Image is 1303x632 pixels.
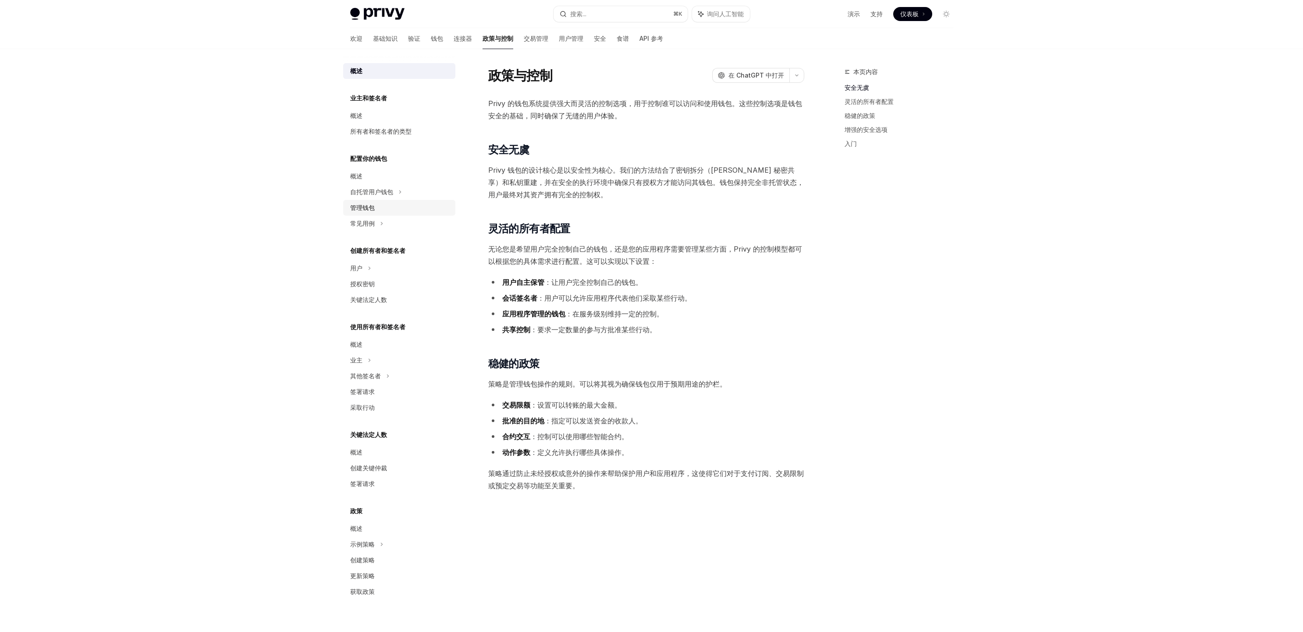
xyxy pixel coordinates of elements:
font: 安全 [594,35,606,42]
a: 交易管理 [524,28,548,49]
a: 灵活的所有者配置 [845,95,960,109]
a: 所有者和签名者的类型 [343,124,455,139]
font: 交易管理 [524,35,548,42]
font: 所有者和签名者的类型 [350,128,412,135]
font: Privy 钱包的设计核心是以安全性为核心。我们的方法结合了密钥拆分（[PERSON_NAME] 秘密共享）和私钥重建，并在安全的执行环境中确保只有授权方才能访问其钱包。钱包保持完全非托管状态，... [488,166,804,199]
font: 询问人工智能 [707,10,744,18]
font: ：定义允许执行哪些具体操作。 [530,448,628,457]
a: 概述 [343,108,455,124]
font: 获取政策 [350,588,375,595]
a: 仪表板 [893,7,932,21]
a: 概述 [343,444,455,460]
a: 用户管理 [559,28,583,49]
font: 用户管理 [559,35,583,42]
font: 业主 [350,356,362,364]
font: 稳健的政策 [845,112,875,119]
font: 政策与控制 [488,67,552,83]
font: 连接器 [454,35,472,42]
font: 采取行动 [350,404,375,411]
a: 管理钱包 [343,200,455,216]
a: 概述 [343,63,455,79]
font: 无论您是希望用户完全控制自己的钱包，还是您的应用程序需要管理某些方面，Privy 的控制模型都可以根据您的具体需求进行配置。这可以实现以下设置： [488,245,802,266]
font: 策略是管理钱包操作的规则。可以将其视为确保钱包仅用于预期用途的护栏。 [488,380,727,388]
font: API 参考 [639,35,663,42]
font: 常见用例 [350,220,375,227]
button: 询问人工智能 [692,6,750,22]
button: 搜索...⌘K [554,6,688,22]
font: 入门 [845,140,857,147]
a: 钱包 [431,28,443,49]
font: ：控制可以使用哪些智能合约。 [530,432,628,441]
a: 验证 [408,28,420,49]
font: 演示 [848,10,860,18]
font: 创建策略 [350,556,375,564]
font: 仪表板 [900,10,919,18]
font: 政策与控制 [483,35,513,42]
a: 稳健的政策 [845,109,960,123]
font: 配置你的钱包 [350,155,387,162]
font: 本页内容 [853,68,878,75]
a: 创建关键仲裁 [343,460,455,476]
font: 策略通过防止未经授权或意外的操作来帮助保护用户和应用程序，这使得它们对于支付订阅、交易限制或预定交易等功能至关重要。 [488,469,804,490]
img: 灯光标志 [350,8,405,20]
a: 欢迎 [350,28,362,49]
a: 关键法定人数 [343,292,455,308]
font: 概述 [350,525,362,532]
font: 钱包 [431,35,443,42]
font: 验证 [408,35,420,42]
a: 授权密钥 [343,276,455,292]
a: 更新策略 [343,568,455,584]
a: 支持 [870,10,883,18]
font: 授权密钥 [350,280,375,288]
font: 关键法定人数 [350,296,387,303]
font: 用户 [350,264,362,272]
a: 安全无虞 [845,81,960,95]
font: 签署请求 [350,480,375,487]
font: ：指定可以发送资金的收款人。 [544,416,643,425]
font: 概述 [350,341,362,348]
a: 概述 [343,337,455,352]
font: K [678,11,682,17]
font: 业主和签名者 [350,94,387,102]
font: 概述 [350,172,362,180]
font: 安全无虞 [488,143,529,156]
font: ：用户可以允许应用程序代表他们采取某些行动。 [537,294,692,302]
font: 概述 [350,112,362,119]
a: 概述 [343,521,455,536]
font: 概述 [350,67,362,75]
font: ⌘ [673,11,678,17]
font: 安全无虞 [845,84,869,91]
font: ：要求一定数量的参与方批准某些行动。 [530,325,657,334]
a: 采取行动 [343,400,455,415]
font: 签署请求 [350,388,375,395]
font: 在 ChatGPT 中打开 [728,71,784,79]
a: API 参考 [639,28,663,49]
font: 创建关键仲裁 [350,464,387,472]
button: 切换暗模式 [939,7,953,21]
a: 安全 [594,28,606,49]
font: 共享控制 [502,325,530,334]
font: 更新策略 [350,572,375,579]
font: 应用程序管理的钱包 [502,309,565,318]
a: 签署请求 [343,384,455,400]
font: 创建所有者和签名者 [350,247,405,254]
font: 管理钱包 [350,204,375,211]
font: 搜索... [570,10,586,18]
font: 灵活的所有者配置 [845,98,894,105]
font: 其他签名者 [350,372,381,380]
font: 交易限额 [502,401,530,409]
button: 在 ChatGPT 中打开 [712,68,789,83]
font: ：在服务级别维持一定的控制。 [565,309,664,318]
a: 政策与控制 [483,28,513,49]
font: 政策 [350,507,362,515]
font: 自托管用户钱包 [350,188,393,195]
font: 合约交互 [502,432,530,441]
font: 欢迎 [350,35,362,42]
a: 增强的安全选项 [845,123,960,137]
font: 稳健的政策 [488,357,540,370]
font: Privy 的钱包系统提供强大而灵活的控制选项，用于控制谁可以访问和使用钱包。这些控制选项是钱包安全的基础，同时确保了无缝的用户体验。 [488,99,802,120]
font: 用户自主保管 [502,278,544,287]
a: 食谱 [617,28,629,49]
font: 使用所有者和签名者 [350,323,405,330]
